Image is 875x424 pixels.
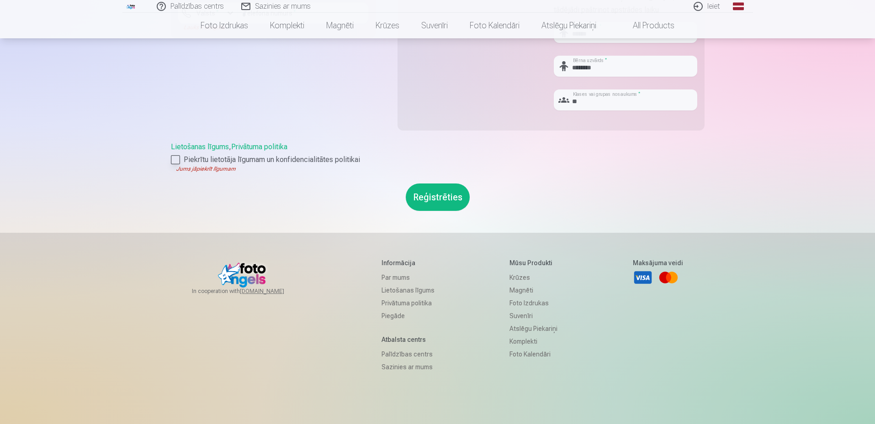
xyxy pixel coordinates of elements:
h5: Informācija [382,258,435,267]
span: In cooperation with [192,288,306,295]
a: Par mums [382,271,435,284]
a: Visa [633,267,653,288]
a: Krūzes [365,13,410,38]
a: Magnēti [315,13,365,38]
a: Privātuma politika [231,142,287,151]
a: [DOMAIN_NAME] [240,288,306,295]
a: Komplekti [259,13,315,38]
img: /fa1 [126,4,136,9]
button: Reģistrēties [406,183,470,211]
a: Komplekti [509,335,557,348]
label: Piekrītu lietotāja līgumam un konfidencialitātes politikai [171,154,705,165]
a: Lietošanas līgums [171,142,229,151]
a: Palīdzības centrs [382,348,435,361]
h5: Mūsu produkti [509,258,557,267]
a: Foto izdrukas [509,297,557,309]
a: Mastercard [658,267,679,288]
a: Krūzes [509,271,557,284]
a: Suvenīri [509,309,557,322]
a: Magnēti [509,284,557,297]
a: Piegāde [382,309,435,322]
div: Jums jāpiekrīt līgumam [171,165,705,173]
a: Sazinies ar mums [382,361,435,373]
a: Atslēgu piekariņi [509,322,557,335]
a: Foto kalendāri [509,348,557,361]
h5: Maksājuma veidi [633,258,683,267]
h5: Atbalsta centrs [382,335,435,344]
a: Foto izdrukas [190,13,259,38]
a: Suvenīri [410,13,459,38]
a: Privātuma politika [382,297,435,309]
a: Atslēgu piekariņi [530,13,607,38]
a: Lietošanas līgums [382,284,435,297]
div: , [171,141,705,173]
a: Foto kalendāri [459,13,530,38]
a: All products [607,13,685,38]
